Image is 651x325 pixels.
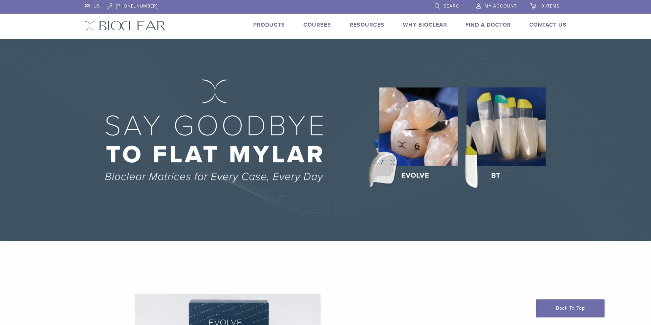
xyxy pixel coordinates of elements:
[465,21,511,28] a: Find A Doctor
[536,299,605,317] a: Back To Top
[529,21,567,28] a: Contact Us
[303,21,331,28] a: Courses
[350,21,384,28] a: Resources
[444,3,463,9] span: Search
[485,3,517,9] span: My Account
[403,21,447,28] a: Why Bioclear
[85,21,166,31] img: Bioclear
[541,3,560,9] span: 0 items
[253,21,285,28] a: Products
